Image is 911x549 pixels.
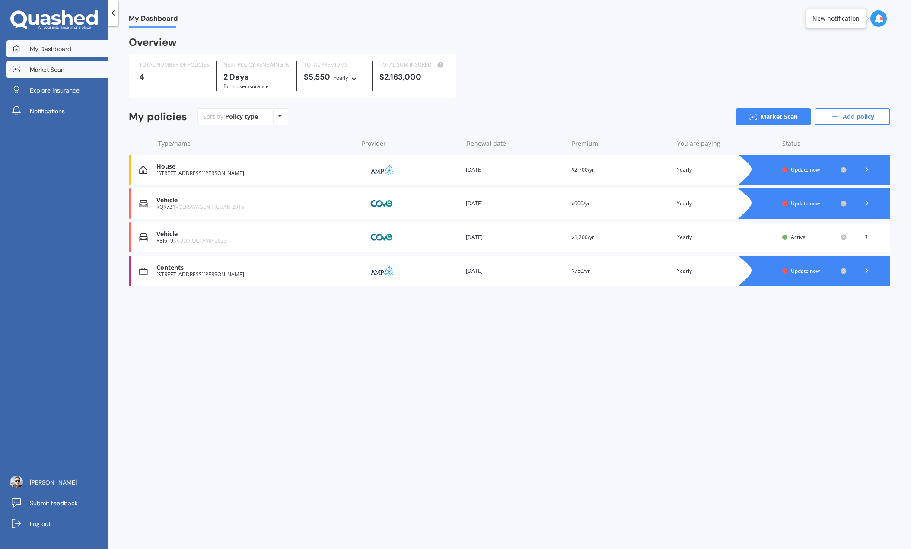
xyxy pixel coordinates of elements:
div: Yearly [677,166,775,174]
img: AMP [360,162,404,178]
div: [STREET_ADDRESS][PERSON_NAME] [156,170,354,176]
span: Log out [30,520,51,528]
div: KQK731 [156,204,354,210]
div: My policies [129,111,187,123]
span: $2,700/yr [571,166,594,173]
img: Cove [360,195,404,212]
span: Update now [791,200,820,207]
span: Update now [791,166,820,173]
span: SKODA OCTAVIA 2023 [173,237,227,244]
div: [DATE] [466,233,564,242]
div: House [156,163,354,170]
a: [PERSON_NAME] [6,474,108,491]
span: VOLKSWAGEN TIGUAN 2016 [175,203,244,211]
div: Yearly [334,73,348,82]
span: $1,200/yr [571,233,594,241]
div: Policy type [225,112,258,121]
span: Active [791,233,806,241]
div: 4 [139,73,209,81]
a: Market Scan [6,61,108,78]
img: Contents [139,267,148,275]
span: for House insurance [223,83,269,90]
a: Submit feedback [6,495,108,512]
div: Yearly [677,267,775,275]
a: Log out [6,515,108,533]
div: [DATE] [466,267,564,275]
div: TOTAL NUMBER OF POLICIES [139,61,209,69]
img: Vehicle [139,199,148,208]
div: Status [782,139,847,148]
div: [DATE] [466,166,564,174]
a: My Dashboard [6,40,108,57]
div: $2,163,000 [379,73,446,81]
div: Type/name [158,139,355,148]
a: Market Scan [736,108,811,125]
div: You are paying [677,139,775,148]
div: Renewal date [467,139,565,148]
div: Yearly [677,233,775,242]
img: Cove [360,229,404,246]
div: Overview [129,38,177,47]
div: Vehicle [156,197,354,204]
span: Market Scan [30,65,64,74]
div: Premium [572,139,670,148]
span: $900/yr [571,200,590,207]
img: House [139,166,147,174]
div: Yearly [677,199,775,208]
span: $750/yr [571,267,590,274]
span: My Dashboard [129,14,178,26]
div: RBJ619 [156,238,354,244]
div: TOTAL PREMIUMS [304,61,365,69]
span: Update now [791,267,820,274]
span: My Dashboard [30,45,71,53]
div: Sort by: [203,112,258,121]
span: Notifications [30,107,65,115]
div: New notification [812,14,860,23]
img: AAcHTtclUvNyp2u0Hiam-fRF7J6y-tGeIq-Sa-fWiwnqEw=s96-c [10,476,23,488]
a: Add policy [815,108,890,125]
div: $5,550 [304,73,365,82]
a: Explore insurance [6,82,108,99]
div: NEXT POLICY RENEWING IN [223,61,290,69]
span: Submit feedback [30,499,78,508]
div: Contents [156,264,354,271]
span: [PERSON_NAME] [30,478,77,487]
a: Notifications [6,102,108,120]
img: AMP [360,263,404,279]
div: TOTAL SUM INSURED [379,61,446,69]
div: Vehicle [156,230,354,238]
b: 2 Days [223,72,249,82]
span: Explore insurance [30,86,80,95]
div: Provider [362,139,460,148]
div: [STREET_ADDRESS][PERSON_NAME] [156,271,354,278]
div: [DATE] [466,199,564,208]
img: Vehicle [139,233,148,242]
